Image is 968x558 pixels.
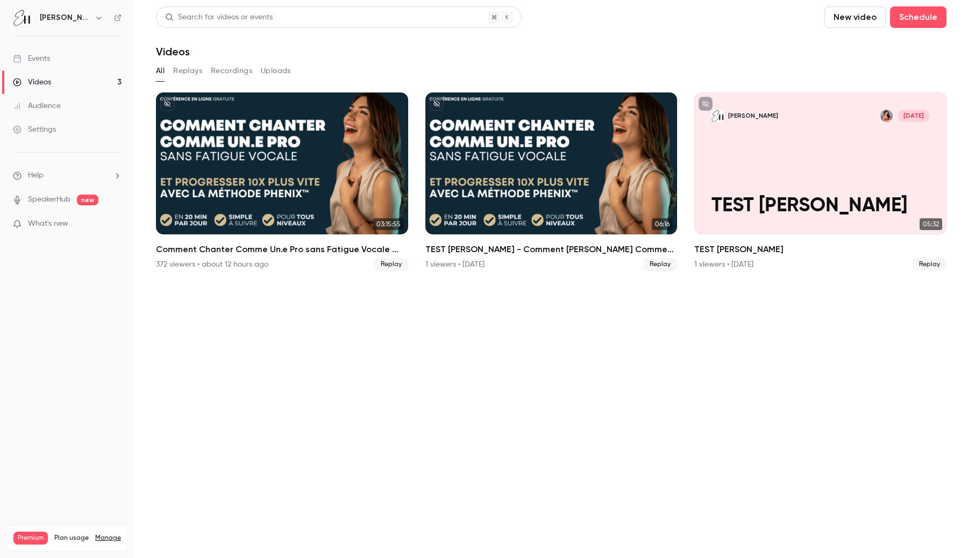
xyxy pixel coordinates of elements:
span: new [77,195,98,205]
button: Recordings [211,62,252,80]
div: Events [13,53,50,64]
button: New video [824,6,886,28]
a: 06:16TEST [PERSON_NAME] - Comment [PERSON_NAME] Comme Un.e Pro sans Fatigue Vocale ⭐️ par [PERSON... [425,92,678,271]
h1: Videos [156,45,190,58]
span: 03:15:55 [373,218,404,230]
div: 1 viewers • [DATE] [425,259,485,270]
h2: TEST [PERSON_NAME] - Comment [PERSON_NAME] Comme Un.e Pro sans Fatigue Vocale ⭐️ par [PERSON_NAME] [425,243,678,256]
button: unpublished [699,97,713,111]
div: Search for videos or events [165,12,273,23]
a: 03:15:55Comment Chanter Comme Un.e Pro sans Fatigue Vocale ⭐️ par [PERSON_NAME]372 viewers • abou... [156,92,408,271]
p: [PERSON_NAME] [728,111,778,120]
button: unpublished [160,97,174,111]
button: Schedule [890,6,946,28]
p: TEST [PERSON_NAME] [711,195,929,217]
button: All [156,62,165,80]
img: Elena Hurstel [880,110,893,122]
a: SpeakerHub [28,194,70,205]
h2: Comment Chanter Comme Un.e Pro sans Fatigue Vocale ⭐️ par [PERSON_NAME] [156,243,408,256]
div: 1 viewers • [DATE] [694,259,753,270]
span: Replay [374,258,408,271]
img: Elena Hurstel [13,9,31,26]
span: 05:32 [920,218,942,230]
span: Help [28,170,44,181]
div: Videos [13,77,51,88]
a: TEST ALICE - WLO[PERSON_NAME]Elena Hurstel[DATE]TEST [PERSON_NAME]05:32TEST [PERSON_NAME]1 viewer... [694,92,946,271]
span: Replay [913,258,946,271]
h2: TEST [PERSON_NAME] [694,243,946,256]
li: Comment Chanter Comme Un.e Pro sans Fatigue Vocale ⭐️ par Elena Hurstel [156,92,408,271]
div: 372 viewers • about 12 hours ago [156,259,268,270]
button: unpublished [430,97,444,111]
h6: [PERSON_NAME] [40,12,90,23]
img: TEST ALICE - WLO [711,110,724,122]
span: 06:16 [652,218,673,230]
button: Replays [173,62,202,80]
li: help-dropdown-opener [13,170,122,181]
button: Uploads [261,62,291,80]
span: [DATE] [898,110,929,122]
span: Plan usage [54,534,89,542]
span: Replay [643,258,677,271]
a: Manage [95,534,121,542]
span: Premium [13,532,48,545]
li: TEST ALICE - Comment Chanter Comme Un.e Pro sans Fatigue Vocale ⭐️ par Elena Hurstel [425,92,678,271]
div: Settings [13,124,56,135]
ul: Videos [156,92,946,271]
div: Audience [13,101,61,111]
li: TEST ALICE - WLO [694,92,946,271]
span: What's new [28,218,68,230]
section: Videos [156,6,946,552]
